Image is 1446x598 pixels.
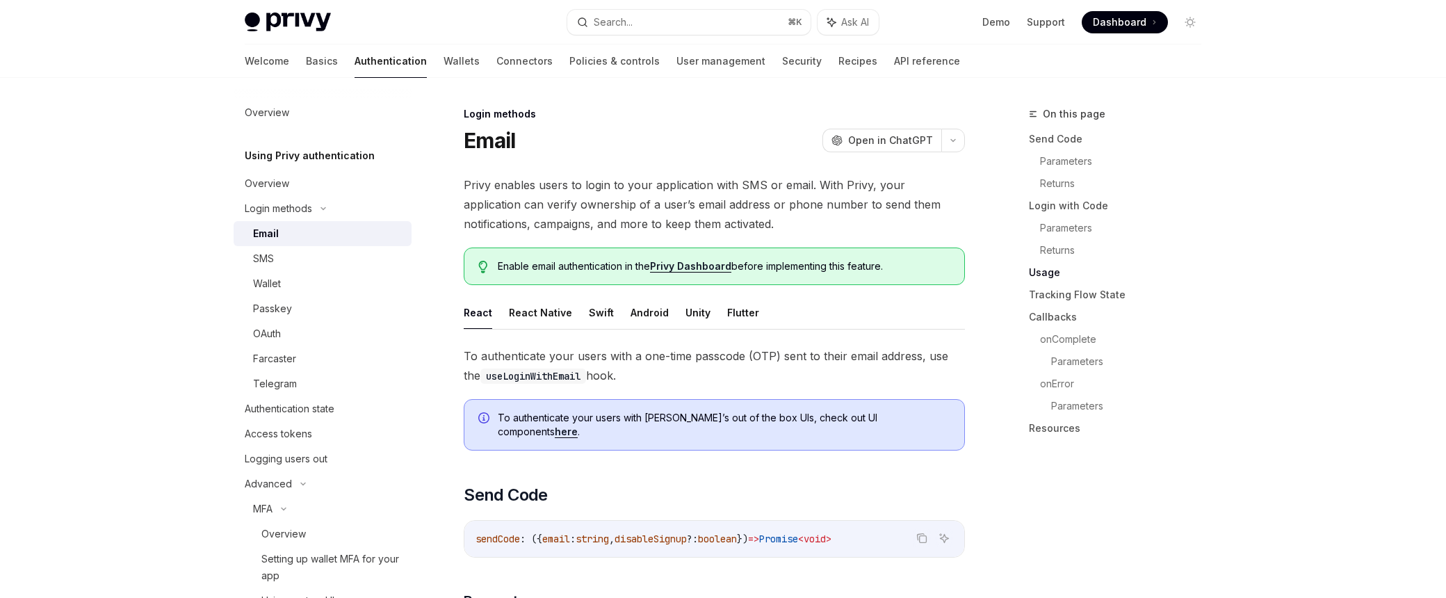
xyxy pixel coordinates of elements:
[234,446,412,471] a: Logging users out
[234,421,412,446] a: Access tokens
[234,321,412,346] a: OAuth
[253,275,281,292] div: Wallet
[234,396,412,421] a: Authentication state
[788,17,802,28] span: ⌘ K
[480,369,586,384] code: useLoginWithEmail
[261,526,306,542] div: Overview
[818,10,879,35] button: Ask AI
[498,411,950,439] span: To authenticate your users with [PERSON_NAME]’s out of the box UIs, check out UI components .
[234,346,412,371] a: Farcaster
[555,426,578,438] a: here
[306,45,338,78] a: Basics
[822,129,941,152] button: Open in ChatGPT
[687,533,698,545] span: ?:
[496,45,553,78] a: Connectors
[253,375,297,392] div: Telegram
[245,147,375,164] h5: Using Privy authentication
[685,296,710,329] button: Unity
[355,45,427,78] a: Authentication
[234,522,412,547] a: Overview
[782,45,822,78] a: Security
[1029,128,1212,150] a: Send Code
[798,533,804,545] span: <
[245,45,289,78] a: Welcome
[261,551,403,584] div: Setting up wallet MFA for your app
[253,350,296,367] div: Farcaster
[464,484,548,506] span: Send Code
[609,533,615,545] span: ,
[982,15,1010,29] a: Demo
[1043,106,1105,122] span: On this page
[253,300,292,317] div: Passkey
[1040,373,1212,395] a: onError
[245,476,292,492] div: Advanced
[498,259,950,273] span: Enable email authentication in the before implementing this feature.
[245,13,331,32] img: light logo
[245,175,289,192] div: Overview
[509,296,572,329] button: React Native
[1040,239,1212,261] a: Returns
[245,426,312,442] div: Access tokens
[1029,417,1212,439] a: Resources
[234,171,412,196] a: Overview
[464,296,492,329] button: React
[253,250,274,267] div: SMS
[848,134,933,147] span: Open in ChatGPT
[234,246,412,271] a: SMS
[737,533,748,545] span: })
[464,128,515,153] h1: Email
[676,45,765,78] a: User management
[245,401,334,417] div: Authentication state
[631,296,669,329] button: Android
[1029,195,1212,217] a: Login with Code
[245,200,312,217] div: Login methods
[1027,15,1065,29] a: Support
[1179,11,1201,33] button: Toggle dark mode
[245,104,289,121] div: Overview
[913,529,931,547] button: Copy the contents from the code block
[589,296,614,329] button: Swift
[464,107,965,121] div: Login methods
[444,45,480,78] a: Wallets
[894,45,960,78] a: API reference
[464,346,965,385] span: To authenticate your users with a one-time passcode (OTP) sent to their email address, use the hook.
[615,533,687,545] span: disableSignup
[570,533,576,545] span: :
[698,533,737,545] span: boolean
[234,100,412,125] a: Overview
[804,533,826,545] span: void
[542,533,570,545] span: email
[234,371,412,396] a: Telegram
[253,501,273,517] div: MFA
[569,45,660,78] a: Policies & controls
[478,261,488,273] svg: Tip
[234,271,412,296] a: Wallet
[253,325,281,342] div: OAuth
[1029,261,1212,284] a: Usage
[935,529,953,547] button: Ask AI
[1029,284,1212,306] a: Tracking Flow State
[234,221,412,246] a: Email
[1040,328,1212,350] a: onComplete
[759,533,798,545] span: Promise
[650,260,731,273] a: Privy Dashboard
[594,14,633,31] div: Search...
[478,412,492,426] svg: Info
[1051,350,1212,373] a: Parameters
[464,175,965,234] span: Privy enables users to login to your application with SMS or email. With Privy, your application ...
[1040,150,1212,172] a: Parameters
[520,533,542,545] span: : ({
[253,225,279,242] div: Email
[727,296,759,329] button: Flutter
[234,547,412,588] a: Setting up wallet MFA for your app
[748,533,759,545] span: =>
[1040,172,1212,195] a: Returns
[476,533,520,545] span: sendCode
[1051,395,1212,417] a: Parameters
[1093,15,1146,29] span: Dashboard
[838,45,877,78] a: Recipes
[826,533,831,545] span: >
[567,10,811,35] button: Search...⌘K
[1029,306,1212,328] a: Callbacks
[1082,11,1168,33] a: Dashboard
